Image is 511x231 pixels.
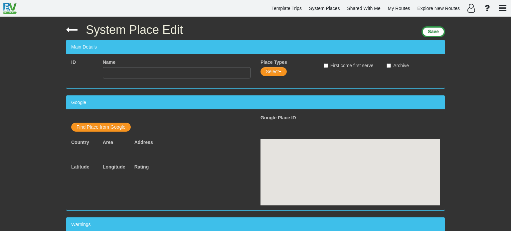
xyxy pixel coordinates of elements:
[324,62,374,69] label: First come first serve
[414,2,463,15] a: Explore New Routes
[385,2,413,15] a: My Routes
[347,6,380,11] span: Shared With Me
[271,6,302,11] span: Template Trips
[268,2,305,15] a: Template Trips
[103,164,124,170] label: Longitude
[387,62,409,69] label: Archive
[344,2,383,15] a: Shared With Me
[66,40,445,54] div: Main Details
[260,67,287,76] button: Select
[428,29,439,34] span: Save
[260,114,296,121] label: Google Place ID
[86,23,183,37] span: System Place Edit
[387,63,391,68] input: Archive
[71,123,131,132] button: Find Place from Google
[134,139,153,146] label: Address
[103,139,113,146] label: Area
[260,59,287,65] label: Place Types
[71,164,89,170] label: Latitude
[71,59,76,65] label: ID
[422,26,445,37] button: Save
[309,6,340,11] span: System Places
[324,63,328,68] input: First come first serve
[66,96,445,109] div: Google
[3,3,17,14] img: RvPlanetLogo.png
[134,164,149,170] label: Rating
[388,6,410,11] span: My Routes
[71,139,89,146] label: Country
[417,6,460,11] span: Explore New Routes
[306,2,343,15] a: System Places
[103,59,115,65] label: Name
